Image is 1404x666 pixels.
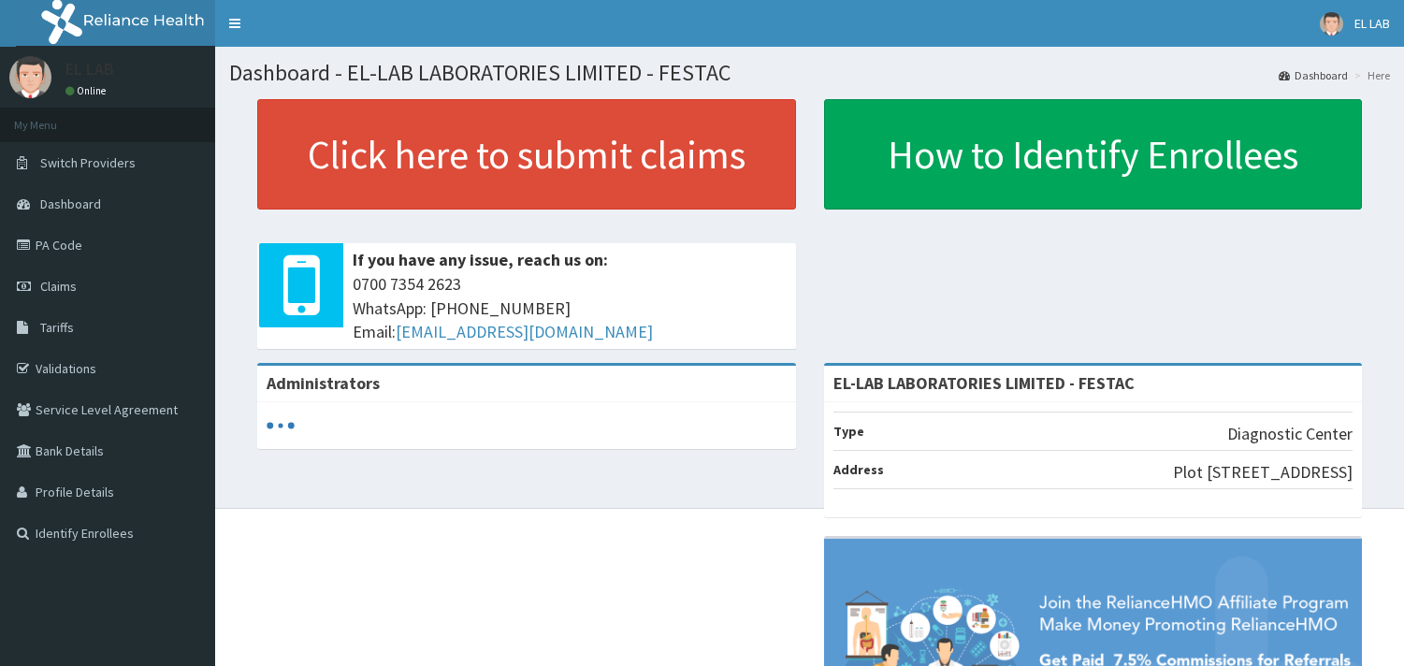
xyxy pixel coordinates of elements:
[9,56,51,98] img: User Image
[267,372,380,394] b: Administrators
[353,272,787,344] span: 0700 7354 2623 WhatsApp: [PHONE_NUMBER] Email:
[65,84,110,97] a: Online
[1350,67,1390,83] li: Here
[353,249,608,270] b: If you have any issue, reach us on:
[40,278,77,295] span: Claims
[267,412,295,440] svg: audio-loading
[1354,15,1390,32] span: EL LAB
[1320,12,1343,36] img: User Image
[40,195,101,212] span: Dashboard
[65,61,114,78] p: EL LAB
[824,99,1363,210] a: How to Identify Enrollees
[40,319,74,336] span: Tariffs
[833,372,1135,394] strong: EL-LAB LABORATORIES LIMITED - FESTAC
[833,461,884,478] b: Address
[833,423,864,440] b: Type
[1227,422,1353,446] p: Diagnostic Center
[40,154,136,171] span: Switch Providers
[1173,460,1353,485] p: Plot [STREET_ADDRESS]
[1279,67,1348,83] a: Dashboard
[229,61,1390,85] h1: Dashboard - EL-LAB LABORATORIES LIMITED - FESTAC
[396,321,653,342] a: [EMAIL_ADDRESS][DOMAIN_NAME]
[257,99,796,210] a: Click here to submit claims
